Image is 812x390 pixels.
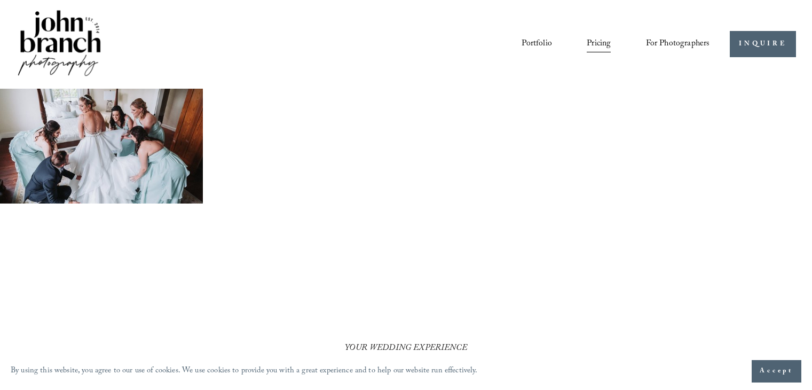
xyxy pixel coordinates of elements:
img: Silhouettes of a bride and groom facing each other in a church, with colorful stained glass windo... [609,204,812,318]
img: Bride and groom standing in an elegant greenhouse with chandeliers and lush greenery. [406,204,609,318]
p: By using this website, you agree to our use of cookies. We use cookies to provide you with a grea... [11,364,478,379]
a: Portfolio [522,35,551,53]
span: For Photographers [646,36,710,52]
img: A bride and groom standing together, laughing, with the bride holding a bouquet in front of a cor... [406,89,609,204]
a: Pricing [587,35,611,53]
a: folder dropdown [646,35,710,53]
em: YOUR WEDDING EXPERIENCE [345,341,467,356]
img: Woman applying makeup to another woman near a window with floral curtains and autumn flowers. [203,89,406,204]
a: INQUIRE [730,31,795,57]
img: John Branch IV Photography [16,8,103,80]
span: Accept [760,366,793,377]
button: Accept [752,360,801,383]
img: A bride and four bridesmaids in pink dresses, holding bouquets with pink and white flowers, smili... [203,204,406,318]
img: Bride adjusting earring in front of framed posters on a brick wall. [609,89,812,204]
